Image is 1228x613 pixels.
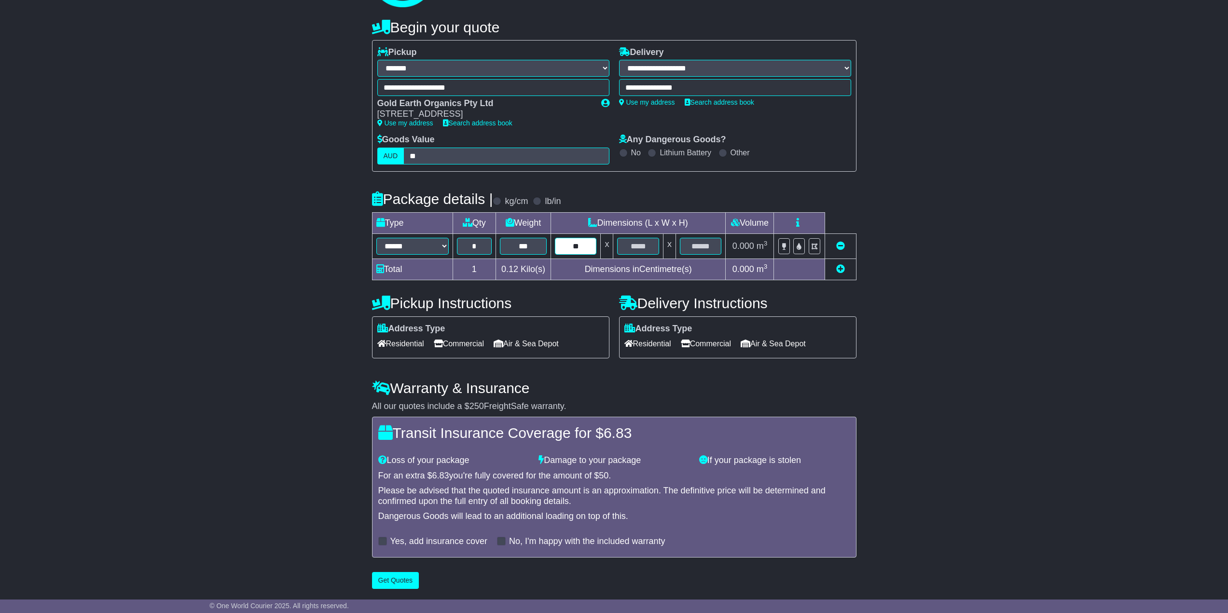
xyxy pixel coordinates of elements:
[209,602,349,610] span: © One World Courier 2025. All rights reserved.
[373,455,534,466] div: Loss of your package
[443,119,512,127] a: Search address book
[372,259,453,280] td: Total
[377,336,424,351] span: Residential
[377,324,445,334] label: Address Type
[372,401,856,412] div: All our quotes include a $ FreightSafe warranty.
[731,148,750,157] label: Other
[836,264,845,274] a: Add new item
[619,135,726,145] label: Any Dangerous Goods?
[757,264,768,274] span: m
[494,336,559,351] span: Air & Sea Depot
[377,47,417,58] label: Pickup
[694,455,855,466] div: If your package is stolen
[624,324,692,334] label: Address Type
[501,264,518,274] span: 0.12
[434,336,484,351] span: Commercial
[390,536,487,547] label: Yes, add insurance cover
[764,263,768,270] sup: 3
[453,259,496,280] td: 1
[619,295,856,311] h4: Delivery Instructions
[836,241,845,251] a: Remove this item
[453,212,496,233] td: Qty
[378,471,850,481] div: For an extra $ you're fully covered for the amount of $ .
[663,233,676,259] td: x
[551,259,726,280] td: Dimensions in Centimetre(s)
[372,295,609,311] h4: Pickup Instructions
[726,212,774,233] td: Volume
[377,98,592,109] div: Gold Earth Organics Pty Ltd
[624,336,671,351] span: Residential
[505,196,528,207] label: kg/cm
[378,486,850,506] div: Please be advised that the quoted insurance amount is an approximation. The definitive price will...
[377,119,433,127] a: Use my address
[378,511,850,522] div: Dangerous Goods will lead to an additional loading on top of this.
[732,264,754,274] span: 0.000
[545,196,561,207] label: lb/in
[469,401,484,411] span: 250
[685,98,754,106] a: Search address book
[372,380,856,396] h4: Warranty & Insurance
[496,259,551,280] td: Kilo(s)
[377,135,435,145] label: Goods Value
[619,47,664,58] label: Delivery
[377,148,404,164] label: AUD
[604,425,632,441] span: 6.83
[496,212,551,233] td: Weight
[372,212,453,233] td: Type
[631,148,641,157] label: No
[757,241,768,251] span: m
[601,233,613,259] td: x
[681,336,731,351] span: Commercial
[660,148,711,157] label: Lithium Battery
[741,336,806,351] span: Air & Sea Depot
[377,109,592,120] div: [STREET_ADDRESS]
[378,425,850,441] h4: Transit Insurance Coverage for $
[534,455,694,466] div: Damage to your package
[732,241,754,251] span: 0.000
[599,471,608,480] span: 50
[432,471,449,480] span: 6.83
[551,212,726,233] td: Dimensions (L x W x H)
[619,98,675,106] a: Use my address
[509,536,665,547] label: No, I'm happy with the included warranty
[372,572,419,589] button: Get Quotes
[372,19,856,35] h4: Begin your quote
[372,191,493,207] h4: Package details |
[764,240,768,247] sup: 3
